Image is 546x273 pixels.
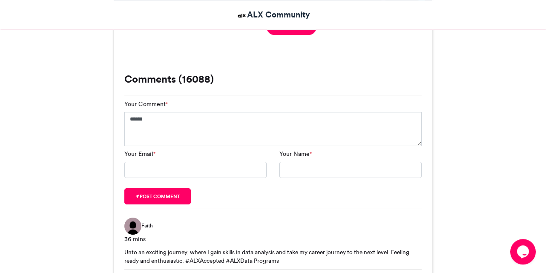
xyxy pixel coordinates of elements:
[141,222,153,230] span: Faith
[236,9,310,21] a: ALX Community
[279,149,312,158] label: Your Name
[124,235,422,244] div: 36 mins
[124,100,168,109] label: Your Comment
[124,248,422,265] div: Unto an exciting journey, where I gain skills in data analysis and take my career journey to the ...
[510,239,537,264] iframe: chat widget
[124,218,141,235] img: Faith
[124,74,422,84] h3: Comments (16088)
[124,188,191,204] button: Post comment
[236,10,247,21] img: ALX Community
[124,149,155,158] label: Your Email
